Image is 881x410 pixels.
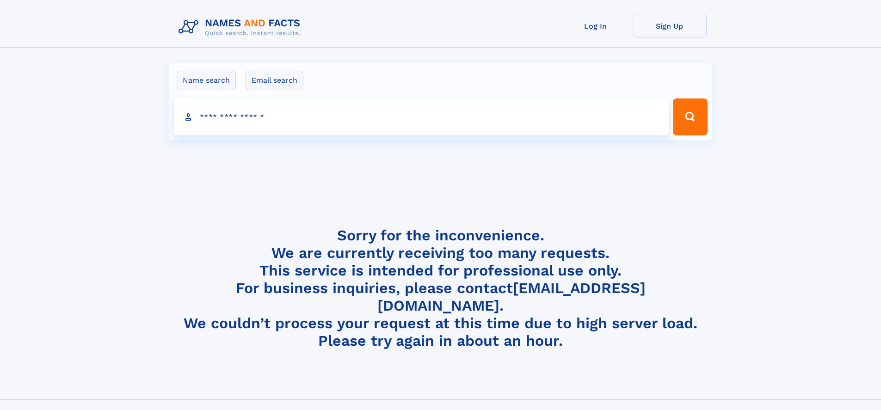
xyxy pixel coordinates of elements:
[246,71,303,90] label: Email search
[673,98,707,135] button: Search Button
[177,71,236,90] label: Name search
[377,279,646,314] a: [EMAIL_ADDRESS][DOMAIN_NAME]
[633,15,707,37] a: Sign Up
[175,226,707,350] h4: Sorry for the inconvenience. We are currently receiving too many requests. This service is intend...
[559,15,633,37] a: Log In
[175,15,308,40] img: Logo Names and Facts
[174,98,669,135] input: search input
